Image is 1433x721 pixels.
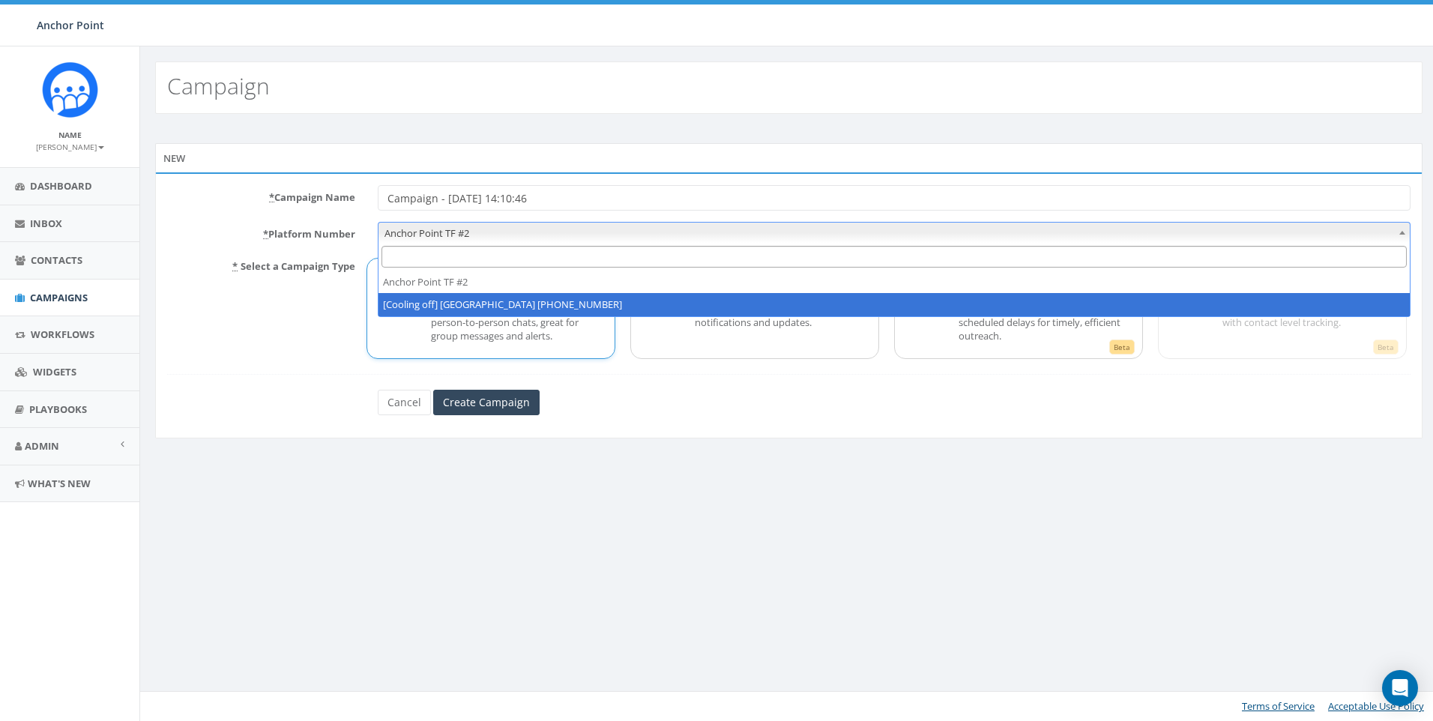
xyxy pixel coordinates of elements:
[1242,699,1315,713] a: Terms of Service
[28,477,91,490] span: What's New
[378,271,1410,294] li: Anchor Point TF #2
[30,217,62,230] span: Inbox
[36,139,104,153] a: [PERSON_NAME]
[167,73,270,98] h2: Campaign
[37,18,104,32] span: Anchor Point
[42,61,98,118] img: Rally_platform_Icon_1.png
[58,130,82,140] small: Name
[378,185,1411,211] input: Enter Campaign Name
[30,179,92,193] span: Dashboard
[29,402,87,416] span: Playbooks
[433,390,540,415] input: Create Campaign
[155,143,1423,173] div: New
[378,222,1411,243] span: Anchor Point TF #2
[263,227,268,241] abbr: required
[381,246,1407,268] input: Search
[1328,699,1424,713] a: Acceptable Use Policy
[241,259,355,273] span: Select a Campaign Type
[30,291,88,304] span: Campaigns
[378,293,1410,316] li: [Cooling off] [GEOGRAPHIC_DATA] [PHONE_NUMBER]
[156,185,366,205] label: Campaign Name
[31,253,82,267] span: Contacts
[25,439,59,453] span: Admin
[378,223,1410,244] span: Anchor Point TF #2
[378,390,431,415] a: Cancel
[269,190,274,204] abbr: required
[1373,340,1399,355] span: Beta
[1382,670,1418,706] div: Open Intercom Messenger
[156,222,366,241] label: Platform Number
[31,328,94,341] span: Workflows
[33,365,76,378] span: Widgets
[36,142,104,152] small: [PERSON_NAME]
[1109,340,1135,355] span: Beta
